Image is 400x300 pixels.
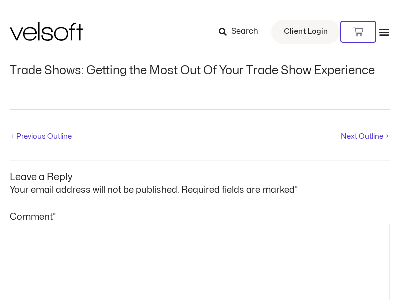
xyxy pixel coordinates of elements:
[383,133,389,140] span: →
[181,186,298,194] span: Required fields are marked
[271,20,340,44] a: Client Login
[10,186,179,194] span: Your email address will not be published.
[219,23,265,40] a: Search
[284,25,328,38] span: Client Login
[10,213,56,221] label: Comment
[10,109,390,147] nav: Post navigation
[11,129,72,146] a: ←Previous Outline
[11,133,16,140] span: ←
[231,25,258,38] span: Search
[379,26,390,37] div: Menu Toggle
[341,129,389,146] a: Next Outline→
[10,161,390,183] h3: Leave a Reply
[10,64,390,78] h1: Trade Shows: Getting the Most Out Of Your Trade Show Experience
[10,22,83,41] img: Velsoft Training Materials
